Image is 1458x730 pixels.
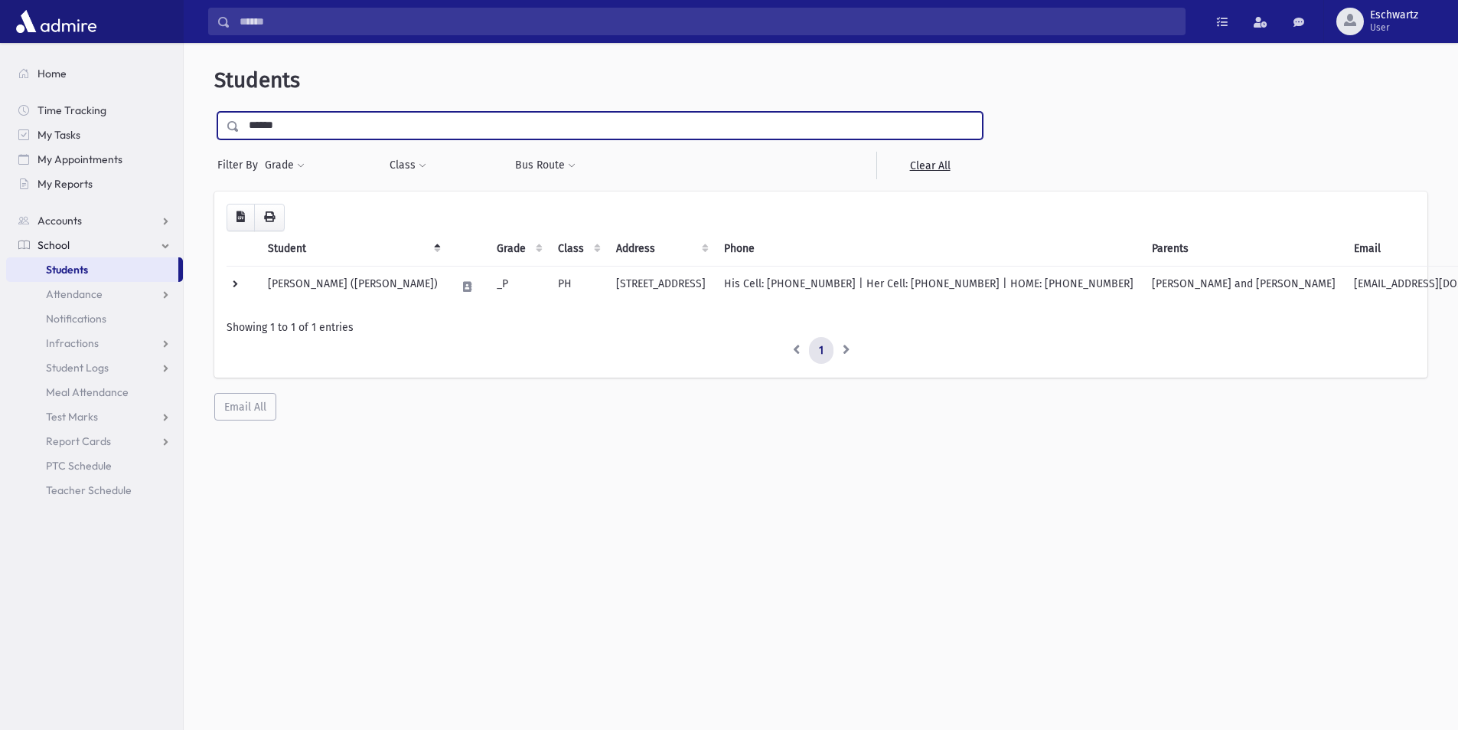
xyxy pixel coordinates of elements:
[227,319,1415,336] div: Showing 1 to 1 of 1 entries
[46,312,106,326] span: Notifications
[1143,266,1345,307] td: [PERSON_NAME] and [PERSON_NAME]
[6,208,183,233] a: Accounts
[488,266,549,307] td: _P
[1370,9,1418,21] span: Eschwartz
[6,429,183,453] a: Report Cards
[6,123,183,147] a: My Tasks
[46,361,109,375] span: Student Logs
[214,67,300,93] span: Students
[876,152,983,179] a: Clear All
[46,287,103,301] span: Attendance
[6,306,183,331] a: Notifications
[38,67,67,80] span: Home
[6,282,183,306] a: Attendance
[227,204,255,231] button: CSV
[46,483,132,497] span: Teacher Schedule
[38,177,93,191] span: My Reports
[38,152,122,166] span: My Appointments
[6,147,183,172] a: My Appointments
[809,337,833,365] a: 1
[6,453,183,478] a: PTC Schedule
[214,393,276,421] button: Email All
[6,331,183,355] a: Infractions
[6,98,183,123] a: Time Tracking
[549,266,607,307] td: PH
[46,459,112,473] span: PTC Schedule
[38,128,80,142] span: My Tasks
[1370,21,1418,34] span: User
[389,152,427,179] button: Class
[488,231,549,267] th: Grade: activate to sort column ascending
[6,355,183,380] a: Student Logs
[1143,231,1345,267] th: Parents
[230,8,1185,35] input: Search
[6,257,178,282] a: Students
[38,214,82,228] span: Accounts
[6,172,183,196] a: My Reports
[217,157,264,173] span: Filter By
[6,233,183,257] a: School
[6,404,183,429] a: Test Marks
[46,263,88,277] span: Students
[259,231,447,267] th: Student: activate to sort column descending
[46,336,99,350] span: Infractions
[6,61,183,86] a: Home
[549,231,607,267] th: Class: activate to sort column ascending
[254,204,285,231] button: Print
[607,231,715,267] th: Address: activate to sort column ascending
[715,266,1143,307] td: His Cell: [PHONE_NUMBER] | Her Cell: [PHONE_NUMBER] | HOME: [PHONE_NUMBER]
[715,231,1143,267] th: Phone
[514,152,576,179] button: Bus Route
[12,6,100,37] img: AdmirePro
[6,380,183,404] a: Meal Attendance
[6,478,183,502] a: Teacher Schedule
[38,238,70,252] span: School
[46,385,129,399] span: Meal Attendance
[607,266,715,307] td: [STREET_ADDRESS]
[38,103,106,117] span: Time Tracking
[46,434,111,448] span: Report Cards
[264,152,305,179] button: Grade
[259,266,447,307] td: [PERSON_NAME] ([PERSON_NAME])
[46,410,98,424] span: Test Marks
